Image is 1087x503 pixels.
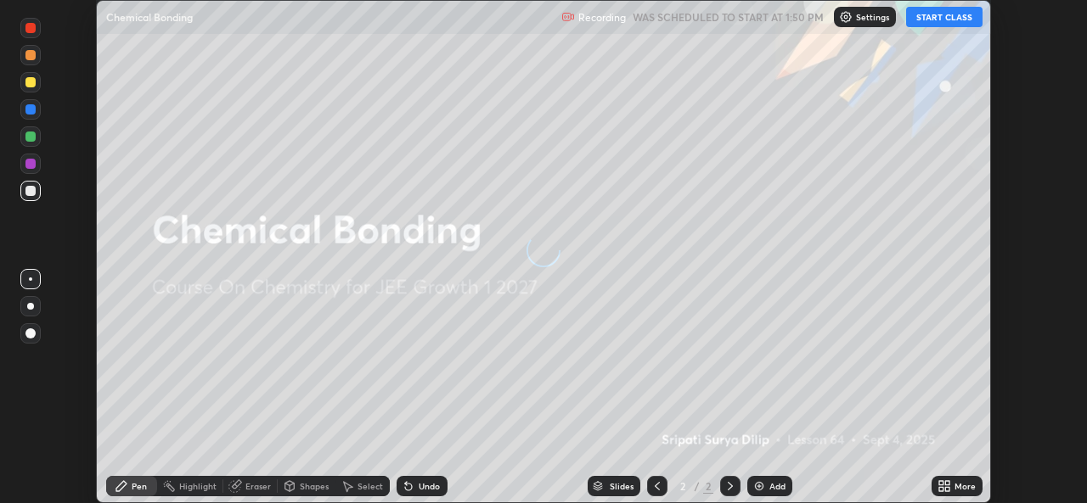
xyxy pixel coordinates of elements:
img: recording.375f2c34.svg [561,10,575,24]
div: Eraser [245,482,271,490]
img: add-slide-button [752,479,766,493]
div: Pen [132,482,147,490]
button: START CLASS [906,7,983,27]
div: / [695,481,700,491]
p: Recording [578,11,626,24]
div: Undo [419,482,440,490]
div: More [955,482,976,490]
div: Add [769,482,786,490]
div: Highlight [179,482,217,490]
img: class-settings-icons [839,10,853,24]
div: 2 [674,481,691,491]
p: Chemical Bonding [106,10,193,24]
div: Shapes [300,482,329,490]
h5: WAS SCHEDULED TO START AT 1:50 PM [633,9,824,25]
div: Slides [610,482,634,490]
p: Settings [856,13,889,21]
div: Select [358,482,383,490]
div: 2 [703,478,713,494]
